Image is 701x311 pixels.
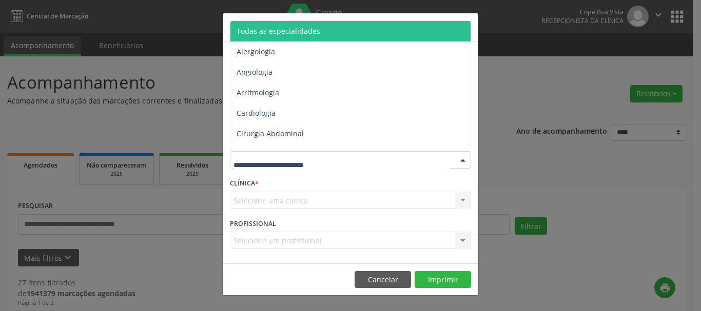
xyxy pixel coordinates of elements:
span: Cirurgia Abdominal [237,129,304,138]
span: Alergologia [237,47,275,56]
button: Cancelar [355,271,411,288]
span: Angiologia [237,67,272,77]
span: Todas as especialidades [237,26,320,36]
button: Close [458,13,478,38]
label: CLÍNICA [230,176,259,192]
button: Imprimir [415,271,471,288]
span: Arritmologia [237,88,279,97]
span: Cardiologia [237,108,276,118]
label: PROFISSIONAL [230,216,276,232]
h5: Relatório de agendamentos [230,20,347,34]
span: Cirurgia Bariatrica [237,149,300,159]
